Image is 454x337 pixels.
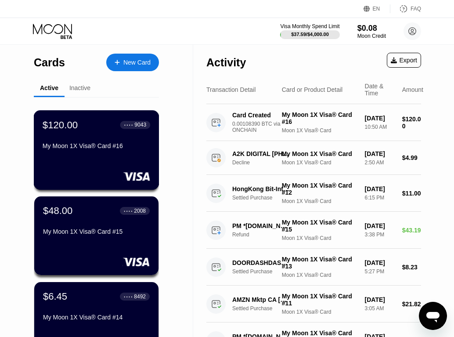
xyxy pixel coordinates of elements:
div: Card Created [232,112,289,119]
div: 8492 [134,294,146,300]
div: PM *[DOMAIN_NAME] 833-2238874 USRefundMy Moon 1X Visa® Card #15Moon 1X Visa® Card[DATE]3:38 PM$43.19 [206,212,421,249]
div: HongKong Bit-Internet TecHONG KONG HK [232,185,289,192]
div: My Moon 1X Visa® Card [282,150,358,157]
div: Moon 1X Visa® Card [282,272,358,278]
div: 3:05 AM [365,305,395,312]
div: Export [391,57,417,64]
div: DOORDASHDASHPASS [PHONE_NUMBER] CASettled PurchaseMy Moon 1X Visa® Card #13Moon 1X Visa® Card[DAT... [206,249,421,286]
div: ● ● ● ● [124,123,133,126]
div: Card or Product Detail [282,86,343,93]
div: EN [364,4,390,13]
div: Amount [402,86,423,93]
div: Moon 1X Visa® Card [282,198,358,204]
div: Visa Monthly Spend Limit$37.59/$4,000.00 [280,23,339,39]
div: Settled Purchase [232,268,294,275]
div: 9043 [134,122,146,128]
div: [DATE] [365,115,395,122]
div: Active [40,84,58,91]
div: $120.00 [43,119,78,130]
div: PM *[DOMAIN_NAME] 833-2238874 US [232,222,289,229]
div: Card Created0.00108390 BTC via ONCHAINMy Moon 1X Visa® Card #16Moon 1X Visa® Card[DATE]10:50 AM$1... [206,104,421,141]
div: $48.00● ● ● ●2008My Moon 1X Visa® Card #15 [34,196,159,275]
div: Activity [206,56,246,69]
div: $11.00 [402,190,421,197]
div: A2K DIGITAL [PHONE_NUMBER] US [232,150,289,157]
div: $0.08 [357,24,386,33]
div: Moon Credit [357,33,386,39]
div: FAQ [411,6,421,12]
div: [DATE] [365,150,395,157]
div: $6.45 [43,291,67,302]
div: New Card [123,59,151,66]
div: Settled Purchase [232,305,294,312]
div: 5:27 PM [365,268,395,275]
div: Moon 1X Visa® Card [282,309,358,315]
div: [DATE] [365,185,395,192]
div: DOORDASHDASHPASS [PHONE_NUMBER] CA [232,259,289,266]
div: $120.00 [402,116,421,130]
div: [DATE] [365,222,395,229]
div: ● ● ● ● [124,295,133,298]
div: My Moon 1X Visa® Card #11 [282,293,358,307]
div: Settled Purchase [232,195,294,201]
div: My Moon 1X Visa® Card #16 [43,142,150,149]
div: FAQ [390,4,421,13]
div: EN [373,6,380,12]
div: [DATE] [365,296,395,303]
div: My Moon 1X Visa® Card #15 [43,228,150,235]
div: Moon 1X Visa® Card [282,127,358,134]
div: Date & Time [365,83,395,97]
div: Decline [232,159,294,166]
div: My Moon 1X Visa® Card #15 [282,219,358,233]
div: New Card [106,54,159,71]
div: My Moon 1X Visa® Card #14 [43,314,150,321]
div: $43.19 [402,227,421,234]
div: Visa Monthly Spend Limit [280,23,339,29]
div: A2K DIGITAL [PHONE_NUMBER] USDeclineMy Moon 1X Visa® CardMoon 1X Visa® Card[DATE]2:50 AM$4.99 [206,141,421,175]
div: My Moon 1X Visa® Card #13 [282,256,358,270]
div: 2:50 AM [365,159,395,166]
div: 6:15 PM [365,195,395,201]
div: Inactive [69,84,90,91]
div: $8.23 [402,264,421,271]
div: [DATE] [365,259,395,266]
div: ● ● ● ● [124,210,133,212]
div: 10:50 AM [365,124,395,130]
div: My Moon 1X Visa® Card #12 [282,182,358,196]
div: HongKong Bit-Internet TecHONG KONG HKSettled PurchaseMy Moon 1X Visa® Card #12Moon 1X Visa® Card[... [206,175,421,212]
div: Moon 1X Visa® Card [282,235,358,241]
div: My Moon 1X Visa® Card #16 [282,111,358,125]
div: Transaction Detail [206,86,256,93]
div: $37.59 / $4,000.00 [291,32,329,37]
iframe: Button to launch messaging window [419,302,447,330]
div: $120.00● ● ● ●9043My Moon 1X Visa® Card #16 [34,111,159,189]
div: Refund [232,232,294,238]
div: 2008 [134,208,146,214]
div: AMZN Mktp CA [PHONE_NUMBER] CASettled PurchaseMy Moon 1X Visa® Card #11Moon 1X Visa® Card[DATE]3:... [206,286,421,323]
div: $48.00 [43,205,72,217]
div: Export [387,53,421,68]
div: Cards [34,56,65,69]
div: AMZN Mktp CA [PHONE_NUMBER] CA [232,296,289,303]
div: $4.99 [402,154,421,161]
div: Moon 1X Visa® Card [282,159,358,166]
div: $21.82 [402,301,421,308]
div: $0.08Moon Credit [357,24,386,39]
div: 0.00108390 BTC via ONCHAIN [232,121,294,133]
div: 3:38 PM [365,232,395,238]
